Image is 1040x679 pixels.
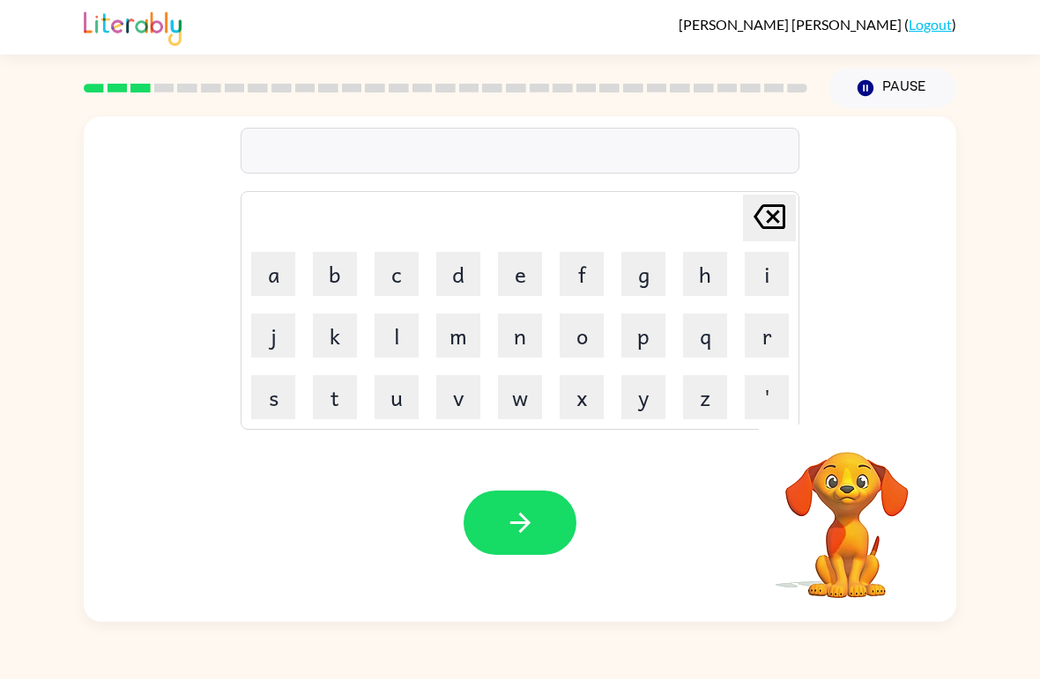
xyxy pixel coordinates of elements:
button: u [375,375,419,419]
button: h [683,252,727,296]
button: j [251,314,295,358]
button: z [683,375,727,419]
img: Literably [84,7,182,46]
button: g [621,252,665,296]
button: o [560,314,604,358]
button: k [313,314,357,358]
button: Pause [828,68,956,108]
div: ( ) [679,16,956,33]
button: d [436,252,480,296]
a: Logout [909,16,952,33]
button: i [745,252,789,296]
button: t [313,375,357,419]
button: l [375,314,419,358]
button: y [621,375,665,419]
button: e [498,252,542,296]
button: p [621,314,665,358]
span: [PERSON_NAME] [PERSON_NAME] [679,16,904,33]
button: c [375,252,419,296]
button: v [436,375,480,419]
button: x [560,375,604,419]
button: f [560,252,604,296]
button: s [251,375,295,419]
button: m [436,314,480,358]
button: r [745,314,789,358]
button: w [498,375,542,419]
button: a [251,252,295,296]
button: b [313,252,357,296]
button: ' [745,375,789,419]
button: n [498,314,542,358]
button: q [683,314,727,358]
video: Your browser must support playing .mp4 files to use Literably. Please try using another browser. [759,424,935,601]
